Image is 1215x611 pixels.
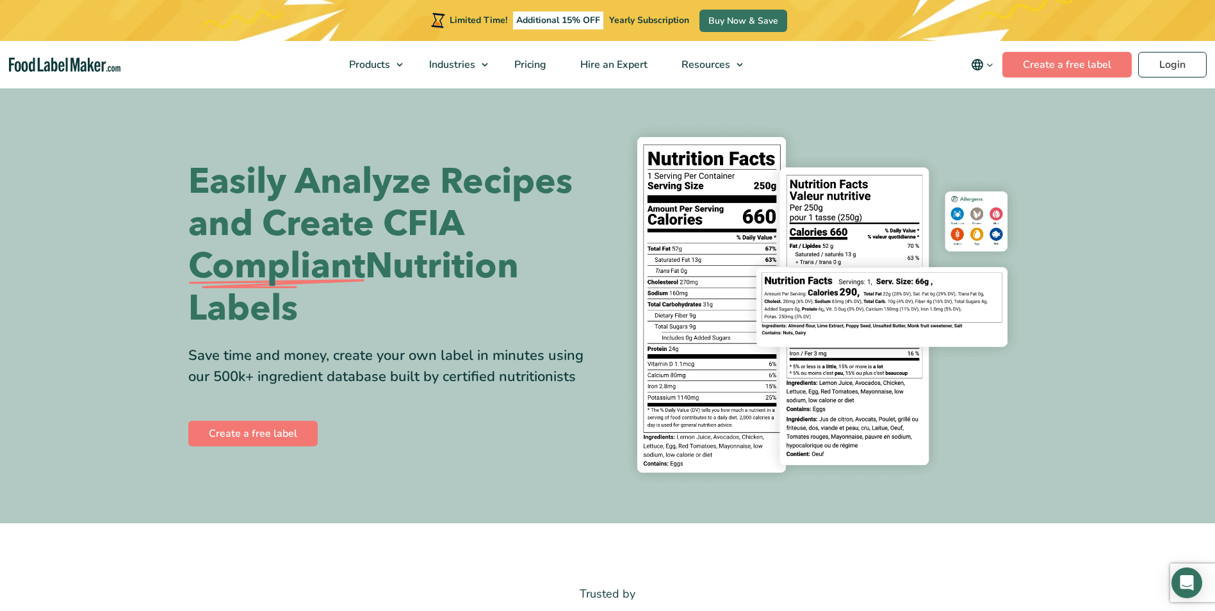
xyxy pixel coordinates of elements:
[188,345,598,387] div: Save time and money, create your own label in minutes using our 500k+ ingredient database built b...
[513,12,603,29] span: Additional 15% OFF
[412,41,494,88] a: Industries
[576,58,649,72] span: Hire an Expert
[188,161,598,330] h1: Easily Analyze Recipes and Create CFIA Nutrition Labels
[510,58,548,72] span: Pricing
[498,41,560,88] a: Pricing
[188,585,1027,603] p: Trusted by
[345,58,391,72] span: Products
[1138,52,1207,77] a: Login
[188,245,365,288] span: Compliant
[188,421,318,446] a: Create a free label
[609,14,689,26] span: Yearly Subscription
[564,41,662,88] a: Hire an Expert
[332,41,409,88] a: Products
[1171,567,1202,598] div: Open Intercom Messenger
[1002,52,1132,77] a: Create a free label
[678,58,731,72] span: Resources
[699,10,787,32] a: Buy Now & Save
[665,41,749,88] a: Resources
[425,58,477,72] span: Industries
[450,14,507,26] span: Limited Time!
